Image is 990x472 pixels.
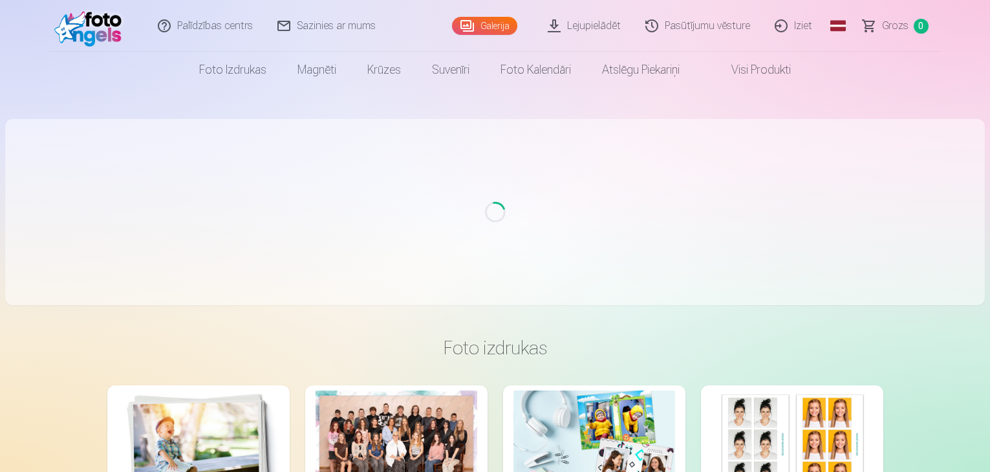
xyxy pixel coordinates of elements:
a: Visi produkti [695,52,806,88]
a: Galerija [452,17,517,35]
a: Atslēgu piekariņi [586,52,695,88]
span: 0 [914,19,929,34]
a: Foto kalendāri [485,52,586,88]
a: Magnēti [282,52,352,88]
span: Grozs [882,18,909,34]
a: Foto izdrukas [184,52,282,88]
h3: Foto izdrukas [118,336,873,359]
a: Krūzes [352,52,416,88]
a: Suvenīri [416,52,485,88]
img: /fa1 [54,5,129,47]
